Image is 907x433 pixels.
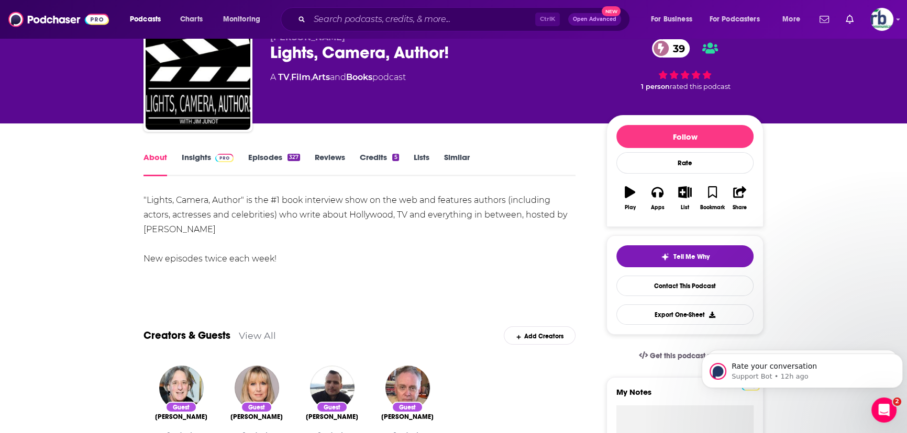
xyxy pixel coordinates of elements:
a: About [143,152,167,176]
button: Bookmark [699,179,726,217]
div: 327 [287,154,300,161]
span: Ctrl K [535,13,560,26]
span: 1 person [641,83,670,90]
label: My Notes [616,387,754,405]
div: Guest [165,402,197,413]
button: open menu [123,11,174,28]
input: Search podcasts, credits, & more... [309,11,535,28]
div: Add Creators [504,326,576,345]
div: Guest [392,402,423,413]
div: Bookmark [700,204,725,211]
div: Play [625,204,636,211]
span: 39 [662,39,690,58]
span: More [782,12,800,27]
span: 2 [893,397,901,406]
button: open menu [216,11,274,28]
img: Joe Pompeo [310,366,355,410]
div: List [681,204,689,211]
a: Show notifications dropdown [842,10,858,28]
button: open menu [775,11,813,28]
span: [PERSON_NAME] [155,413,207,421]
span: For Podcasters [710,12,760,27]
button: open menu [644,11,705,28]
a: Show notifications dropdown [815,10,833,28]
span: Tell Me Why [673,253,710,261]
span: Podcasts [130,12,161,27]
span: [PERSON_NAME] [230,413,283,421]
a: InsightsPodchaser Pro [182,152,234,176]
div: Rate [616,152,754,174]
a: Eddie Muller [381,413,434,421]
span: [PERSON_NAME] [381,413,434,421]
a: Joe Pompeo [306,413,358,421]
a: Nicole Weisensee Egan [230,413,283,421]
a: Film [291,72,311,82]
a: Credits5 [360,152,399,176]
a: View All [239,330,276,341]
a: 39 [652,39,690,58]
a: Ira Rosen [155,413,207,421]
button: open menu [703,11,775,28]
span: and [330,72,346,82]
a: Contact This Podcast [616,276,754,296]
a: Charts [173,11,209,28]
a: Arts [312,72,330,82]
div: Guest [241,402,272,413]
span: Get this podcast via API [650,351,731,360]
button: List [671,179,699,217]
a: TV [278,72,290,82]
button: Follow [616,125,754,148]
div: Share [733,204,747,211]
button: Show profile menu [870,8,893,31]
a: Episodes327 [248,152,300,176]
span: [PERSON_NAME] [306,413,358,421]
button: tell me why sparkleTell Me Why [616,245,754,267]
span: rated this podcast [670,83,731,90]
button: Apps [644,179,671,217]
img: Lights, Camera, Author! [146,25,250,130]
img: Podchaser - Follow, Share and Rate Podcasts [8,9,109,29]
button: Share [726,179,754,217]
img: Podchaser Pro [215,154,234,162]
img: Ira Rosen [159,366,204,410]
div: Guest [316,402,348,413]
button: Play [616,179,644,217]
div: A podcast [270,71,406,84]
span: Monitoring [223,12,260,27]
a: Similar [444,152,470,176]
a: Lists [414,152,429,176]
img: Nicole Weisensee Egan [235,366,279,410]
iframe: Intercom notifications message [698,332,907,405]
iframe: Intercom live chat [871,397,897,423]
a: Creators & Guests [143,329,230,342]
div: "Lights, Camera, Author" is the #1 book interview show on the web and features authors (including... [143,193,576,266]
img: tell me why sparkle [661,253,669,261]
button: Open AdvancedNew [568,13,621,26]
a: Books [346,72,372,82]
div: Apps [651,204,665,211]
div: Search podcasts, credits, & more... [291,7,640,31]
span: New [602,6,621,16]
div: 5 [392,154,399,161]
img: User Profile [870,8,893,31]
span: Charts [180,12,203,27]
span: Logged in as johannarb [870,8,893,31]
span: Open Advanced [573,17,616,22]
img: Eddie Muller [385,366,430,410]
button: Export One-Sheet [616,304,754,325]
span: , [290,72,291,82]
a: Reviews [315,152,345,176]
span: , [311,72,312,82]
span: For Business [651,12,692,27]
div: 39 1 personrated this podcast [606,32,764,97]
